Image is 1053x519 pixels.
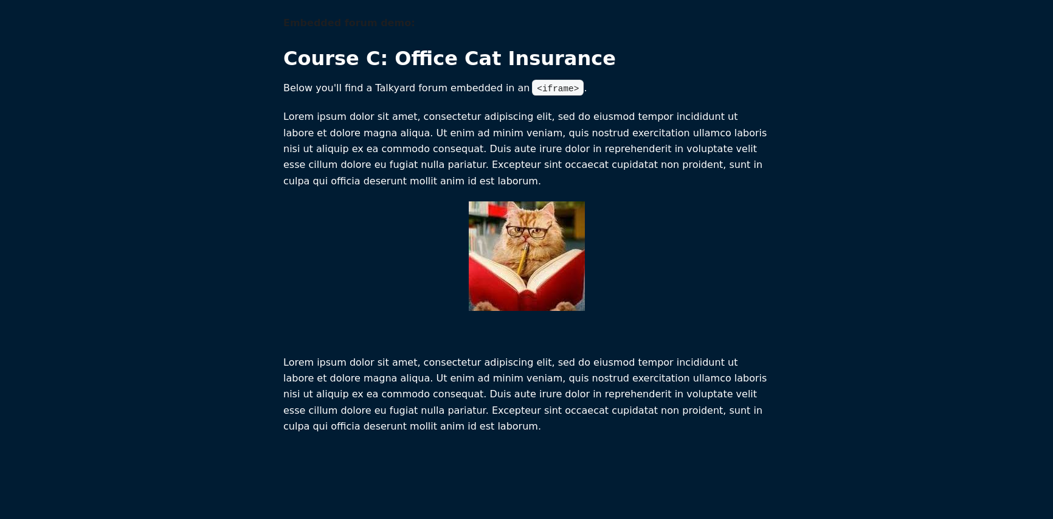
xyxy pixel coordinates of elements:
[283,355,770,435] p: Lorem ipsum dolor sit amet, consectetur adipiscing elit, sed do eiusmod tempor incididunt ut labo...
[283,46,770,71] h1: Course C: Office Cat Insurance
[532,80,584,96] code: <iframe>
[469,201,585,311] img: Z
[283,109,770,189] p: Lorem ipsum dolor sit amet, consectetur adipiscing elit, sed do eiusmod tempor incididunt ut labo...
[283,17,415,29] b: Embedded forum demo:
[283,80,770,97] p: Below you'll find a Talkyard forum embedded in an .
